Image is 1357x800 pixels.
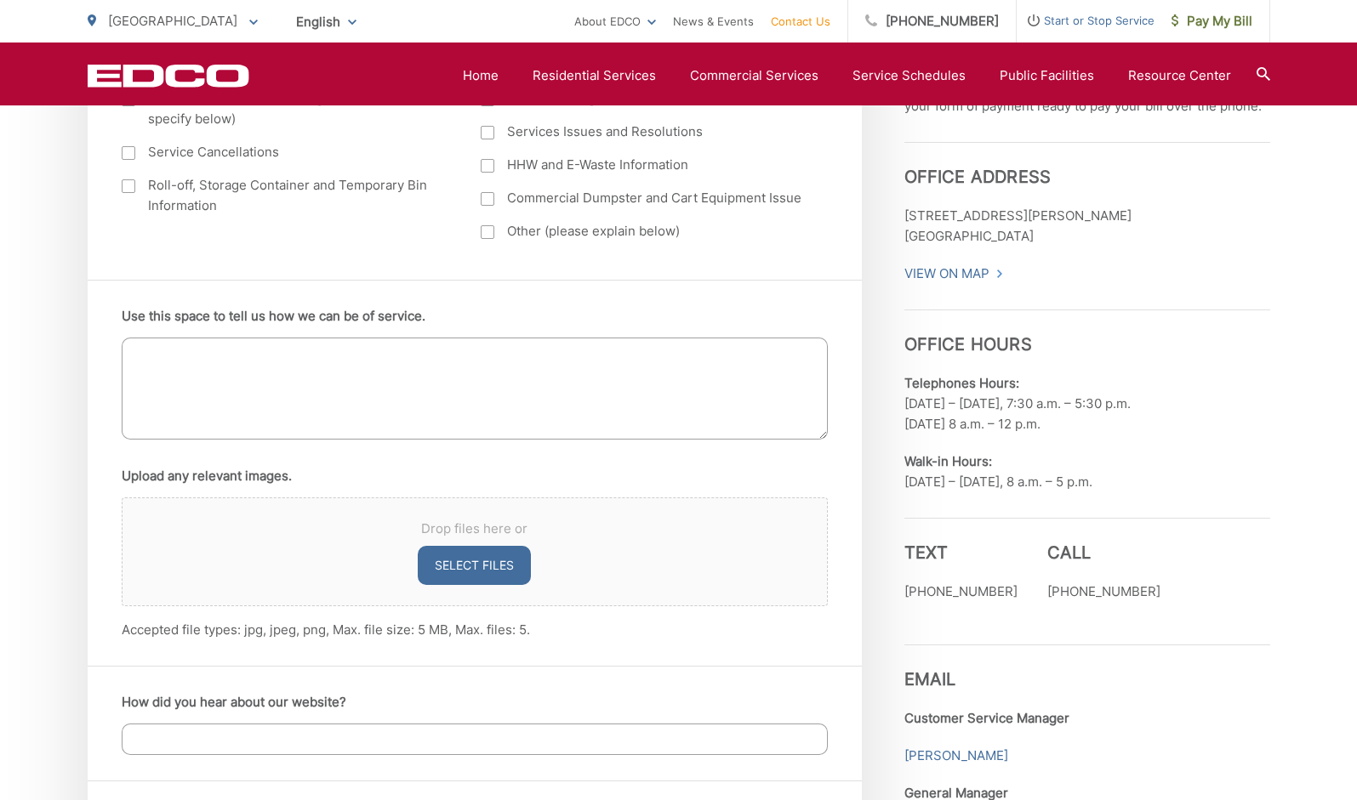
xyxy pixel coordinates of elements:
b: Telephones Hours: [904,375,1019,391]
label: Service Cancellations [122,142,448,162]
label: How did you hear about our website? [122,695,346,710]
a: About EDCO [574,11,656,31]
a: News & Events [673,11,754,31]
span: [GEOGRAPHIC_DATA] [108,13,237,29]
a: Resource Center [1128,65,1231,86]
a: Contact Us [771,11,830,31]
label: Other (please explain below) [481,221,807,241]
a: View On Map [904,264,1004,284]
label: HHW and E-Waste Information [481,155,807,175]
p: [DATE] – [DATE], 7:30 a.m. – 5:30 p.m. [DATE] 8 a.m. – 12 p.m. [904,373,1270,434]
h3: Office Hours [904,309,1270,355]
h3: Call [1047,542,1160,563]
h3: Email [904,644,1270,689]
a: Residential Services [533,65,656,86]
label: Upload any relevant images. [122,468,292,484]
p: [DATE] – [DATE], 8 a.m. – 5 p.m. [904,451,1270,492]
a: [PERSON_NAME] [904,746,1008,766]
p: [PHONE_NUMBER] [1047,582,1160,602]
span: Drop files here or [143,519,807,539]
span: Pay My Bill [1172,11,1252,31]
h3: Office Address [904,142,1270,187]
p: [STREET_ADDRESS][PERSON_NAME] [GEOGRAPHIC_DATA] [904,206,1270,247]
a: Public Facilities [1000,65,1094,86]
p: [PHONE_NUMBER] [904,582,1018,602]
strong: Customer Service Manager [904,710,1069,726]
span: English [283,7,369,37]
label: Commercial Dumpster and Cart Equipment Issue [481,188,807,208]
label: Roll-off, Storage Container and Temporary Bin Information [122,175,448,216]
h3: Text [904,542,1018,563]
a: Commercial Services [690,65,818,86]
label: Services Issues and Resolutions [481,122,807,142]
label: Extra Waste and/or Recycling Pick-ups (please specify below) [122,88,448,129]
b: Walk-in Hours: [904,453,992,469]
a: Home [463,65,499,86]
button: select files, upload any relevant images. [418,546,531,585]
a: EDCD logo. Return to the homepage. [88,64,249,88]
span: Accepted file types: jpg, jpeg, png, Max. file size: 5 MB, Max. files: 5. [122,621,530,638]
label: Use this space to tell us how we can be of service. [122,309,425,324]
a: Service Schedules [852,65,966,86]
